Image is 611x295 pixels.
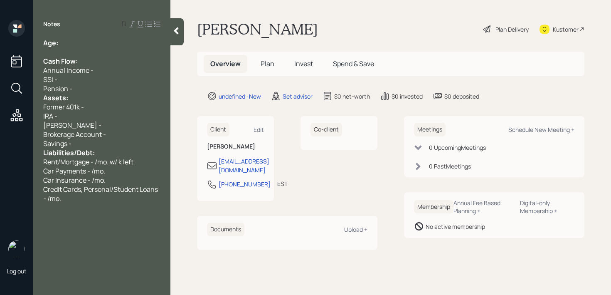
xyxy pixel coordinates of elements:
div: Edit [254,126,264,134]
div: Upload + [344,226,367,233]
img: retirable_logo.png [8,240,25,257]
span: Savings - [43,139,71,148]
div: $0 net-worth [334,92,370,101]
div: EST [277,179,288,188]
h6: Client [207,123,229,136]
span: Pension - [43,84,72,93]
div: $0 invested [392,92,423,101]
span: Credit Cards, Personal/Student Loans - /mo. [43,185,159,203]
span: Liabilities/Debt: [43,148,95,157]
span: Overview [210,59,241,68]
h6: Membership [414,200,453,214]
div: $0 deposited [444,92,479,101]
div: Kustomer [553,25,579,34]
span: Invest [294,59,313,68]
span: IRA - [43,112,57,121]
div: 0 Upcoming Meeting s [429,143,486,152]
div: undefined · New [219,92,261,101]
span: [PERSON_NAME] - [43,121,101,130]
div: Log out [7,267,27,275]
h6: Meetings [414,123,446,136]
div: [EMAIL_ADDRESS][DOMAIN_NAME] [219,157,269,174]
span: Rent/Mortgage - /mo. w/ k left [43,157,133,166]
span: SSI - [43,75,57,84]
div: 0 Past Meeting s [429,162,471,171]
div: No active membership [426,222,485,231]
div: Annual Fee Based Planning + [453,199,513,215]
div: Digital-only Membership + [520,199,574,215]
span: Car Payments - /mo. [43,166,105,176]
h6: Documents [207,223,244,236]
span: Assets: [43,93,68,102]
span: Cash Flow: [43,57,78,66]
label: Notes [43,20,60,28]
div: [PHONE_NUMBER] [219,180,271,188]
span: Annual Income - [43,66,94,75]
span: Spend & Save [333,59,374,68]
h6: [PERSON_NAME] [207,143,264,150]
span: Plan [261,59,274,68]
div: Schedule New Meeting + [508,126,574,134]
div: Plan Delivery [495,25,529,34]
div: Set advisor [283,92,313,101]
h1: [PERSON_NAME] [197,20,318,38]
span: Age: [43,38,58,47]
h6: Co-client [310,123,342,136]
span: Former 401k - [43,102,84,112]
span: Brokerage Account - [43,130,106,139]
span: Car Insurance - /mo. [43,176,106,185]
